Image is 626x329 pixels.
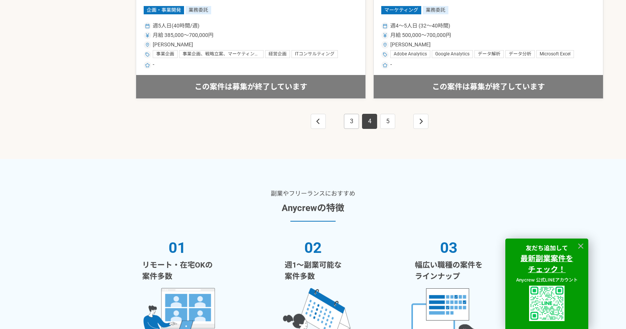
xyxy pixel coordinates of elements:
span: - [390,61,392,70]
a: Page 5 [380,114,395,129]
span: 週4〜5人日 (32〜40時間) [390,22,450,30]
strong: 友だち追加して [526,243,568,252]
img: ico_tag-f97210f0.svg [145,52,150,57]
span: Microsoft Excel [540,51,571,57]
a: Page 4 [362,114,377,129]
span: 03 [440,237,457,259]
span: 02 [304,237,322,259]
img: uploaded%2F9x3B4GYyuJhK5sXzQK62fPT6XL62%2F_1i3i91es70ratxpc0n6.png [529,286,565,321]
img: ico_calendar-4541a85f.svg [145,24,150,28]
span: データ解析 [478,51,500,57]
img: ico_star-c4f7eedc.svg [383,63,387,67]
span: 業務委託 [186,6,211,14]
span: マーケティング [381,6,421,14]
span: 週1〜副業可能な 案件多数 [285,259,342,282]
nav: pagination [309,114,430,129]
img: ico_calendar-4541a85f.svg [383,24,387,28]
span: 月給 500,000〜700,000円 [390,31,451,39]
span: - [153,61,154,70]
span: リモート・在宅OKの 案件多数 [142,259,213,282]
h3: Anycrewの特徴 [282,201,344,215]
span: ITコンサルティング [295,51,334,57]
span: 幅広い職種の案件を ラインナップ [415,259,483,282]
img: ico_currency_yen-76ea2c4c.svg [145,33,150,38]
div: この案件は募集が終了しています [374,75,603,98]
span: 01 [169,237,186,259]
span: 経営企画 [269,51,287,57]
a: Page 3 [344,114,359,129]
p: 副業やフリーランスにおすすめ [271,189,355,198]
strong: チェック！ [528,263,566,274]
span: データ分析 [509,51,531,57]
img: ico_tag-f97210f0.svg [383,52,387,57]
span: Anycrew 公式LINEアカウント [516,276,578,283]
span: 企画・事業開発 [144,6,184,14]
span: 事業企画、戦略立案、マーケティング設計、営業戦術 [183,51,260,57]
a: This is the first page [311,114,326,129]
div: この案件は募集が終了しています [136,75,365,98]
a: チェック！ [528,265,566,274]
span: [PERSON_NAME] [153,41,193,49]
span: Adobe Analytics [394,51,427,57]
span: 業務委託 [423,6,448,14]
img: ico_star-c4f7eedc.svg [145,63,150,67]
span: 月給 385,000〜700,000円 [153,31,213,39]
img: ico_location_pin-352ac629.svg [145,43,150,47]
img: ico_location_pin-352ac629.svg [383,43,387,47]
span: Google Analytics [435,51,469,57]
span: 週5人日(40時間/週) [153,22,199,30]
a: 最新副業案件を [520,254,573,263]
span: [PERSON_NAME] [390,41,431,49]
strong: 最新副業案件を [520,252,573,263]
span: 事業企画 [156,51,174,57]
img: ico_currency_yen-76ea2c4c.svg [383,33,387,38]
